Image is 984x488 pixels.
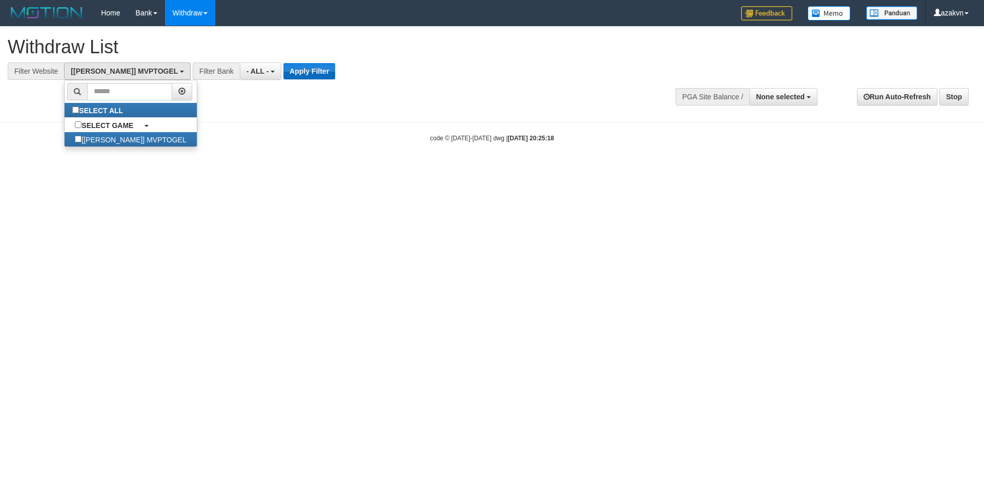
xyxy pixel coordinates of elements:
div: PGA Site Balance / [675,88,749,105]
label: SELECT ALL [65,103,133,117]
h1: Withdraw List [8,37,646,57]
button: Apply Filter [283,63,335,79]
img: Feedback.jpg [741,6,792,20]
a: Run Auto-Refresh [857,88,937,105]
button: - ALL - [240,62,281,80]
span: [[PERSON_NAME]] MVPTOGEL [71,67,178,75]
input: [[PERSON_NAME]] MVPTOGEL [75,136,81,142]
label: [[PERSON_NAME]] MVPTOGEL [65,132,196,146]
span: - ALL - [247,67,269,75]
input: SELECT GAME [75,121,81,128]
div: Filter Website [8,62,64,80]
button: [[PERSON_NAME]] MVPTOGEL [64,62,191,80]
img: MOTION_logo.png [8,5,86,20]
b: SELECT GAME [81,121,133,130]
span: None selected [756,93,805,101]
a: Stop [939,88,969,105]
input: SELECT ALL [72,107,79,113]
a: SELECT GAME [65,118,196,132]
button: None selected [749,88,817,105]
small: code © [DATE]-[DATE] dwg | [430,135,554,142]
img: Button%20Memo.svg [808,6,851,20]
img: panduan.png [866,6,917,20]
strong: [DATE] 20:25:18 [508,135,554,142]
div: Filter Bank [193,62,240,80]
